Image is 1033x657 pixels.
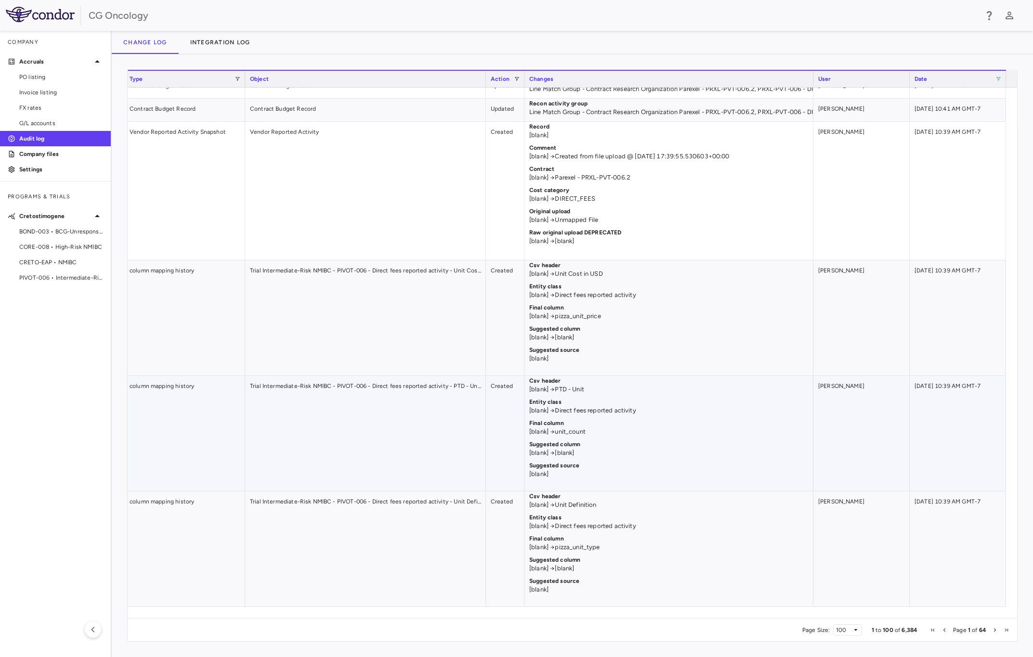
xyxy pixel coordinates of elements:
[19,258,103,267] span: CRETO-EAP • NMIBC
[941,627,947,633] div: Previous Page
[992,627,998,633] div: Next Page
[968,627,970,633] span: 1
[529,354,809,363] p: [blank]
[491,76,510,82] span: Action
[529,470,809,478] p: [blank]
[19,119,103,128] span: G/L accounts
[529,522,809,530] p: [blank] → Direct fees reported activity
[529,143,809,152] p: Comment
[813,99,910,121] div: [PERSON_NAME]
[486,260,524,375] div: Created
[245,376,486,491] div: Trial Intermediate-Risk NMIBC - PIVOT-006 - Direct fees reported activity - PTD - Unit -> unit_count
[910,491,1006,606] div: [DATE] 10:39 AM GMT-7
[883,627,893,633] span: 100
[19,243,103,251] span: CORE-008 • High-Risk NMIBC
[529,173,809,182] p: [blank] → Parexel - PRXL-PVT-006.2
[529,492,809,501] p: Csv header
[529,282,809,291] p: Entity class
[895,627,900,633] span: of
[529,449,809,457] p: [blank] → [blank]
[19,273,103,282] span: PIVOT-006 • Intermediate-Risk NMIBC
[19,212,92,220] p: Cretostimogene
[529,513,809,522] p: Entity class
[529,324,809,333] p: Suggested column
[529,261,809,270] p: Csv header
[529,207,809,216] p: Original upload
[529,216,809,224] p: [blank] → Unmapped File
[486,122,524,260] div: Created
[529,501,809,509] p: [blank] → Unit Definition
[125,491,245,606] div: column mapping history
[529,303,809,312] p: Final column
[19,150,103,158] p: Company files
[529,398,809,406] p: Entity class
[876,627,881,633] span: to
[529,237,809,245] p: [blank] → [blank]
[529,312,809,321] p: [blank] → pizza_unit_price
[529,376,809,385] p: Csv header
[979,627,986,633] span: 64
[529,461,809,470] p: Suggested source
[529,419,809,427] p: Final column
[836,627,853,633] div: 100
[529,543,809,552] p: [blank] → pizza_unit_type
[529,152,809,161] p: [blank] → Created from file upload @ [DATE] 17:39:55.530603+00:00
[910,260,1006,375] div: [DATE] 10:39 AM GMT-7
[529,131,809,140] p: [blank]
[19,57,92,66] p: Accruals
[818,76,831,82] span: User
[910,122,1006,260] div: [DATE] 10:39 AM GMT-7
[529,76,553,82] span: Changes
[872,627,874,633] span: 1
[250,76,269,82] span: Object
[802,627,830,633] div: Page Size:
[529,270,809,278] p: [blank] → Unit Cost in USD
[529,108,809,116] p: Line Match Group - Contract Research Organization Parexel - PRXL-PVT-006.2, PRXL-PVT-006 - DIRECT...
[953,627,967,633] span: Page
[529,228,809,237] p: Raw original upload DEPRECATED
[19,227,103,236] span: BOND-003 • BCG-Unresponsive, High-Risk NMIBC
[529,385,809,394] p: [blank] → PTD - Unit
[19,134,103,143] p: Audit log
[529,291,809,299] p: [blank] → Direct fees reported activity
[529,534,809,543] p: Final column
[130,76,143,82] span: Type
[813,122,910,260] div: [PERSON_NAME]
[529,406,809,415] p: [blank] → Direct fees reported activity
[529,85,809,93] p: Line Match Group - Contract Research Organization Parexel - PRXL-PVT-006.2, PRXL-PVT-006 - DIRECT...
[972,627,977,633] span: of
[902,627,917,633] span: 6,384
[813,260,910,375] div: [PERSON_NAME]
[529,555,809,564] p: Suggested column
[245,122,486,260] div: Vendor Reported Activity
[245,260,486,375] div: Trial Intermediate-Risk NMIBC - PIVOT-006 - Direct fees reported activity - Unit Cost in USD -> p...
[529,440,809,449] p: Suggested column
[125,376,245,491] div: column mapping history
[529,194,809,203] p: [blank] → DIRECT_FEES
[529,186,809,194] p: Cost category
[19,165,103,174] p: Settings
[19,103,103,112] span: FX rates
[813,376,910,491] div: [PERSON_NAME]
[1004,627,1009,633] div: Last Page
[245,491,486,606] div: Trial Intermediate-Risk NMIBC - PIVOT-006 - Direct fees reported activity - Unit Definition -> pi...
[19,73,103,81] span: PO listing
[529,577,809,585] p: Suggested source
[910,99,1006,121] div: [DATE] 10:41 AM GMT-7
[529,122,809,131] p: Record
[529,99,809,108] p: Recon activity group
[915,76,928,82] span: Date
[245,99,486,121] div: Contract Budget Record
[6,7,75,22] img: logo-full-BYUhSk78.svg
[112,31,179,54] button: Change log
[529,346,809,354] p: Suggested source
[19,88,103,97] span: Invoice listing
[125,260,245,375] div: column mapping history
[125,122,245,260] div: Vendor Reported Activity Snapshot
[529,427,809,436] p: [blank] → unit_count
[486,99,524,121] div: Updated
[179,31,262,54] button: Integration log
[486,491,524,606] div: Created
[486,376,524,491] div: Created
[529,165,809,173] p: Contract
